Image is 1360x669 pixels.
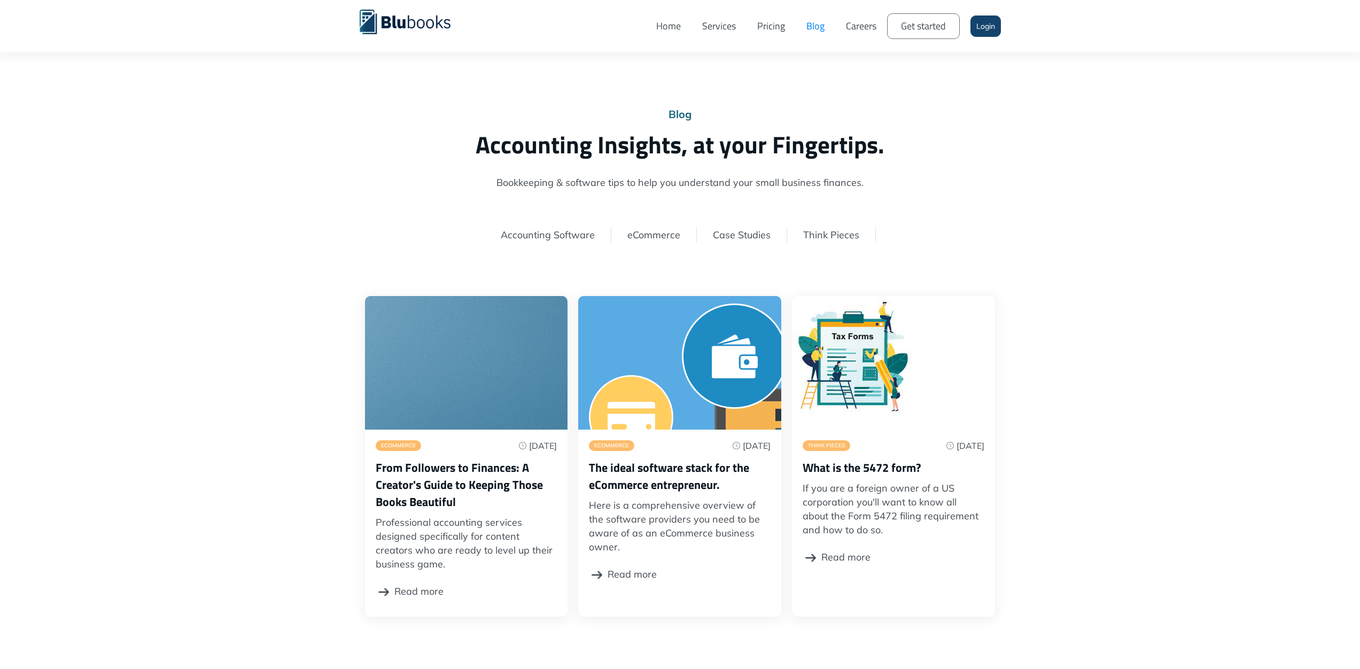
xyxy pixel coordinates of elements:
a: Read more [589,559,657,589]
a: Think Pieces [803,229,859,241]
div: [DATE] [529,441,557,450]
span: Bookkeeping & software tips to help you understand your small business finances. [360,175,1001,190]
a: Accounting Software [501,229,595,241]
a: Login [970,15,1001,37]
div: eCommerce [594,443,629,448]
a: Home [646,8,691,44]
p: If you are a foreign owner of a US corporation you'll want to know all about the Form 5472 filing... [803,481,984,537]
a: Careers [835,8,887,44]
a: Services [691,8,747,44]
div: eCommerce [381,443,416,448]
a: Read more [803,542,871,572]
div: Read more [821,542,871,572]
a: eCommerce [589,440,634,451]
div: Think Pieces [808,443,845,448]
a: Think Pieces [803,440,850,451]
a: Read more [376,577,444,606]
div: [DATE] [743,441,771,450]
div: Blog [360,107,1001,122]
a: Get started [887,13,960,39]
a: Case Studies [713,229,771,241]
h2: Accounting Insights, at your Fingertips. [360,130,1001,159]
p: Here is a comprehensive overview of the software providers you need to be aware of as an eCommerc... [589,499,771,554]
a: Blog [796,8,835,44]
h3: From Followers to Finances: A Creator's Guide to Keeping Those Books Beautiful [376,459,557,510]
div: Read more [394,577,444,606]
a: Pricing [747,8,796,44]
p: Professional accounting services designed specifically for content creators who are ready to leve... [376,516,557,571]
div: [DATE] [957,441,984,450]
h3: The ideal software stack for the eCommerce entrepreneur. [589,459,771,493]
div: Read more [608,559,657,589]
a: home [360,8,467,34]
a: eCommerce [627,229,680,241]
a: eCommerce [376,440,421,451]
h3: What is the 5472 form? [803,459,984,476]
